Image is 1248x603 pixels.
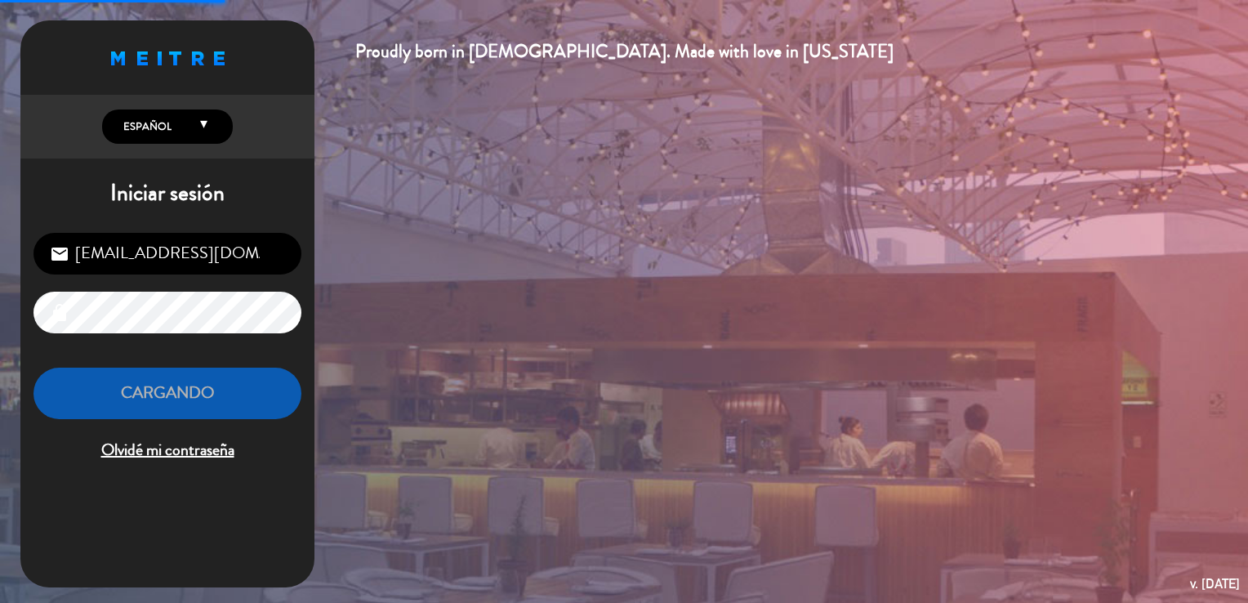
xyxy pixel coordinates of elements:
[20,180,314,208] h1: Iniciar sesión
[33,437,301,464] span: Olvidé mi contraseña
[1190,573,1240,595] div: v. [DATE]
[33,233,301,275] input: Correo Electrónico
[33,368,301,419] button: Cargando
[119,118,172,135] span: Español
[50,303,69,323] i: lock
[50,244,69,264] i: email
